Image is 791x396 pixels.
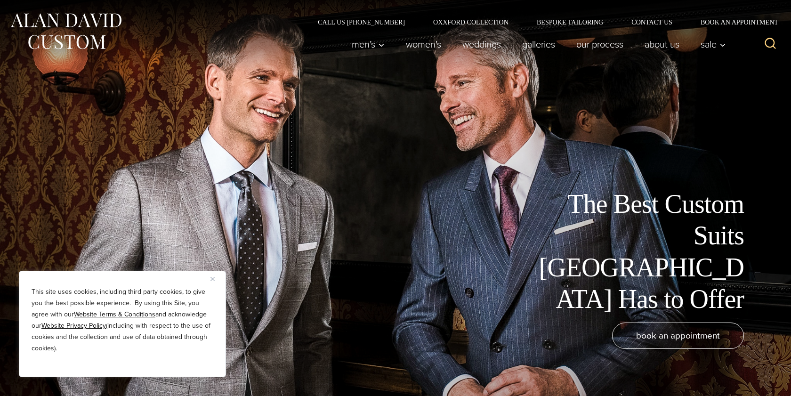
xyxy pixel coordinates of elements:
[9,10,122,52] img: Alan David Custom
[686,19,782,25] a: Book an Appointment
[566,35,634,54] a: Our Process
[532,188,744,315] h1: The Best Custom Suits [GEOGRAPHIC_DATA] Has to Offer
[210,277,215,281] img: Close
[636,329,720,342] span: book an appointment
[759,33,782,56] button: View Search Form
[341,35,731,54] nav: Primary Navigation
[419,19,523,25] a: Oxxford Collection
[210,273,222,284] button: Close
[41,321,106,331] a: Website Privacy Policy
[352,40,385,49] span: Men’s
[523,19,617,25] a: Bespoke Tailoring
[617,19,686,25] a: Contact Us
[74,309,155,319] a: Website Terms & Conditions
[701,40,726,49] span: Sale
[304,19,782,25] nav: Secondary Navigation
[304,19,419,25] a: Call Us [PHONE_NUMBER]
[395,35,452,54] a: Women’s
[634,35,690,54] a: About Us
[452,35,512,54] a: weddings
[512,35,566,54] a: Galleries
[32,286,213,354] p: This site uses cookies, including third party cookies, to give you the best possible experience. ...
[612,323,744,349] a: book an appointment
